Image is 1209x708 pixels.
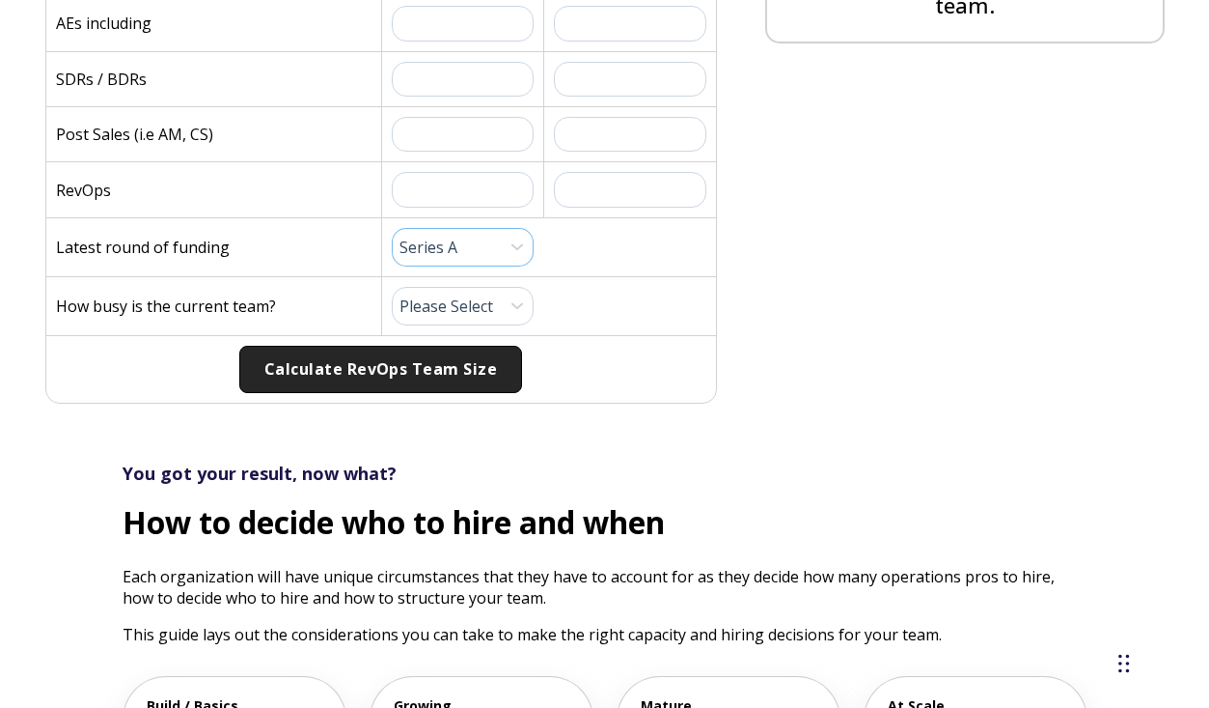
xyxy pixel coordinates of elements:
[56,124,213,145] p: Post Sales (i.e AM, CS)
[1118,635,1130,693] div: Drag
[56,237,230,258] p: Latest round of funding
[56,296,276,317] p: How busy is the current team?
[123,462,397,485] strong: You got your result, now what?
[56,13,151,34] p: AEs including
[56,69,147,90] p: SDRs / BDRs
[123,566,1087,609] p: Each organization will have unique circumstances that they have to account for as they decide how...
[123,501,665,543] strong: How to decide who to hire and when
[862,438,1209,708] iframe: Chat Widget
[56,180,111,201] p: RevOps
[239,346,522,394] button: Calculate RevOps Team Size
[123,624,1087,645] p: This guide lays out the considerations you can take to make the right capacity and hiring decisio...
